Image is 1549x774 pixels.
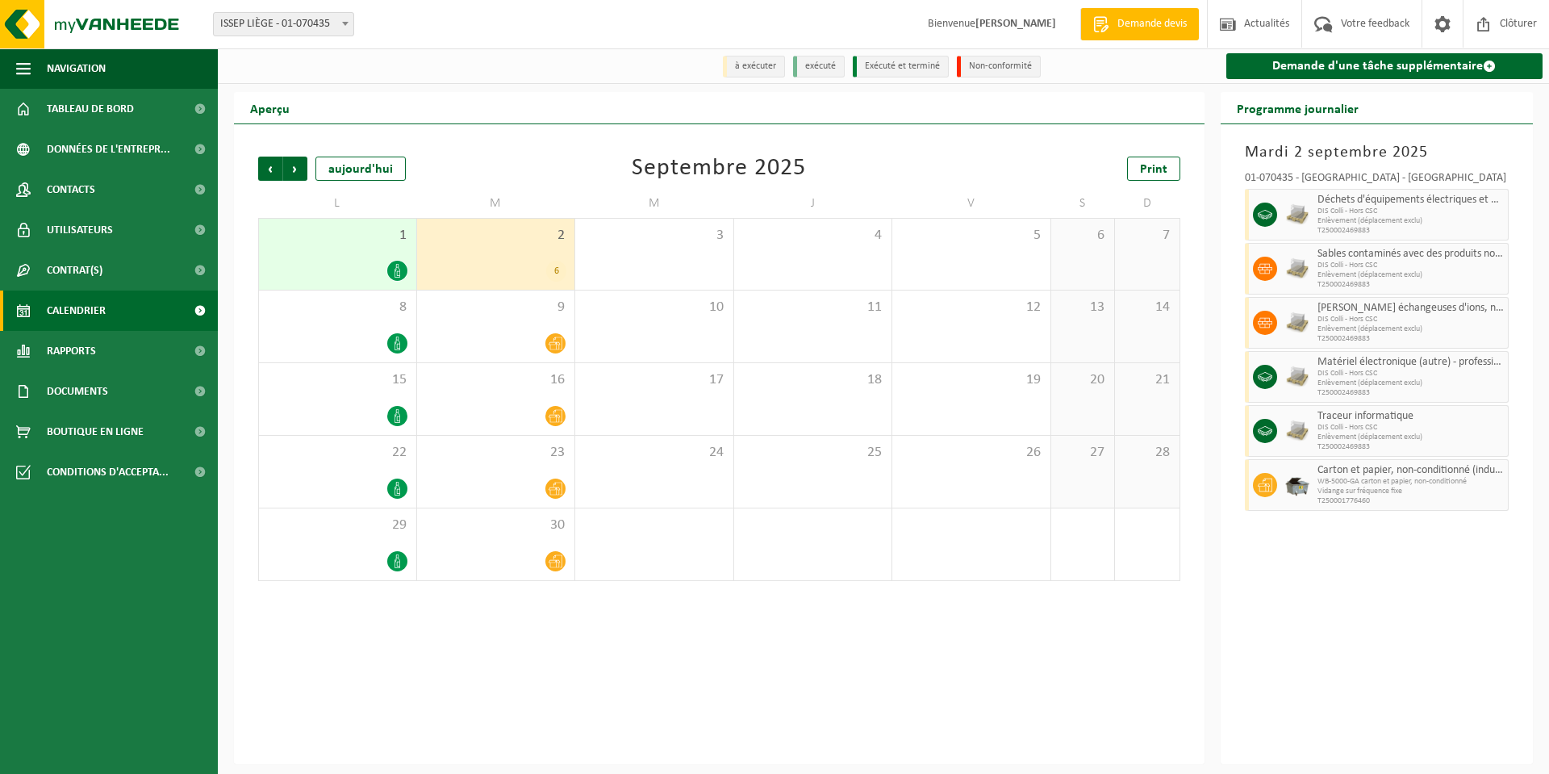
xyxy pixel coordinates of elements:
[1317,270,1505,280] span: Enlèvement (déplacement exclu)
[1317,356,1505,369] span: Matériel électronique (autre) - professionnel
[267,517,408,534] span: 29
[1317,324,1505,334] span: Enlèvement (déplacement exclu)
[1123,299,1171,316] span: 14
[1317,369,1505,379] span: DIS Colli - Hors CSC
[1317,194,1505,207] span: Déchets d'équipements électriques et électroniques - produits blancs (ménagers)
[957,56,1041,77] li: Non-conformité
[793,56,845,77] li: exécuté
[47,89,134,129] span: Tableau de bord
[583,227,725,245] span: 3
[1226,53,1543,79] a: Demande d'une tâche supplémentaire
[1127,157,1180,181] a: Print
[47,371,108,412] span: Documents
[1317,334,1505,344] span: T250002469883
[47,250,102,291] span: Contrat(s)
[425,444,567,462] span: 23
[632,157,806,181] div: Septembre 2025
[1317,477,1505,487] span: WB-5000-GA carton et papier, non-conditionné
[1285,203,1309,227] img: LP-PA-00000-WDN-11
[1285,365,1309,389] img: LP-PA-00000-WDN-11
[1317,216,1505,226] span: Enlèvement (déplacement exclu)
[1285,311,1309,335] img: LP-PA-00000-WDN-11
[546,261,566,282] div: 6
[1317,379,1505,388] span: Enlèvement (déplacement exclu)
[1317,442,1505,452] span: T250002469883
[47,169,95,210] span: Contacts
[742,227,884,245] span: 4
[1285,257,1309,281] img: LP-PA-00000-WDN-11
[1245,140,1509,165] h3: Mardi 2 septembre 2025
[47,291,106,331] span: Calendrier
[900,299,1042,316] span: 12
[853,56,949,77] li: Exécuté et terminé
[742,444,884,462] span: 25
[1317,280,1505,290] span: T250002469883
[1317,433,1505,442] span: Enlèvement (déplacement exclu)
[583,299,725,316] span: 10
[1317,464,1505,477] span: Carton et papier, non-conditionné (industriel)
[1059,371,1107,389] span: 20
[575,189,734,218] td: M
[267,371,408,389] span: 15
[1123,444,1171,462] span: 28
[1317,496,1505,506] span: T250001776460
[1245,173,1509,189] div: 01-070435 - [GEOGRAPHIC_DATA] - [GEOGRAPHIC_DATA]
[1140,163,1167,176] span: Print
[900,371,1042,389] span: 19
[975,18,1056,30] strong: [PERSON_NAME]
[283,157,307,181] span: Suivant
[1221,92,1375,123] h2: Programme journalier
[1285,473,1309,497] img: WB-5000-GAL-GY-01
[425,371,567,389] span: 16
[723,56,785,77] li: à exécuter
[258,157,282,181] span: Précédent
[734,189,893,218] td: J
[742,299,884,316] span: 11
[1317,410,1505,423] span: Traceur informatique
[417,189,576,218] td: M
[1317,261,1505,270] span: DIS Colli - Hors CSC
[1123,371,1171,389] span: 21
[1317,388,1505,398] span: T250002469883
[47,129,170,169] span: Données de l'entrepr...
[1317,487,1505,496] span: Vidange sur fréquence fixe
[1115,189,1179,218] td: D
[1059,444,1107,462] span: 27
[1317,315,1505,324] span: DIS Colli - Hors CSC
[425,299,567,316] span: 9
[425,227,567,245] span: 2
[892,189,1051,218] td: V
[1317,423,1505,433] span: DIS Colli - Hors CSC
[214,13,353,36] span: ISSEP LIÈGE - 01-070435
[1113,16,1191,32] span: Demande devis
[1317,248,1505,261] span: Sables contaminés avec des produits non dangereux
[900,444,1042,462] span: 26
[47,48,106,89] span: Navigation
[47,210,113,250] span: Utilisateurs
[1080,8,1199,40] a: Demande devis
[1059,299,1107,316] span: 13
[1059,227,1107,245] span: 6
[258,189,417,218] td: L
[47,452,169,492] span: Conditions d'accepta...
[267,299,408,316] span: 8
[315,157,406,181] div: aujourd'hui
[583,444,725,462] span: 24
[234,92,306,123] h2: Aperçu
[1317,226,1505,236] span: T250002469883
[900,227,1042,245] span: 5
[1285,419,1309,443] img: LP-PA-00000-WDN-11
[47,331,96,371] span: Rapports
[213,12,354,36] span: ISSEP LIÈGE - 01-070435
[1317,207,1505,216] span: DIS Colli - Hors CSC
[47,412,144,452] span: Boutique en ligne
[267,444,408,462] span: 22
[742,371,884,389] span: 18
[1051,189,1116,218] td: S
[583,371,725,389] span: 17
[1123,227,1171,245] span: 7
[1317,302,1505,315] span: [PERSON_NAME] échangeuses d'ions, non dangereux
[425,517,567,534] span: 30
[267,227,408,245] span: 1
